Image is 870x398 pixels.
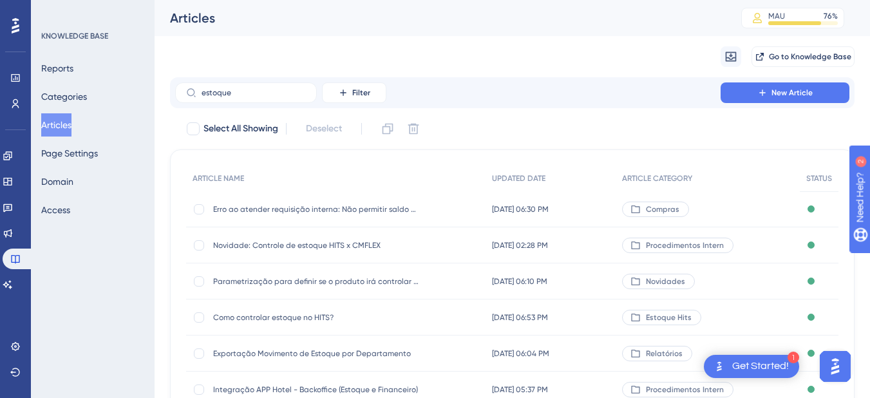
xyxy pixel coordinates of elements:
span: Erro ao atender requisição interna: Não permitir saldo negativo de estoque é uma configuração ati... [213,204,419,214]
span: [DATE] 06:30 PM [492,204,549,214]
button: Deselect [294,117,354,140]
span: Parametrização para definir se o produto irá controlar o estoque ou não [213,276,419,287]
div: Open Get Started! checklist, remaining modules: 1 [704,355,799,378]
button: Filter [322,82,386,103]
span: [DATE] 05:37 PM [492,384,548,395]
span: Filter [352,88,370,98]
span: Como controlar estoque no HITS? [213,312,419,323]
div: 1 [788,352,799,363]
span: Go to Knowledge Base [769,52,851,62]
img: launcher-image-alternative-text [712,359,727,374]
span: Compras [646,204,679,214]
span: Exportação Movimento de Estoque por Departamento [213,348,419,359]
div: 2 [90,6,93,17]
button: Go to Knowledge Base [752,46,855,67]
div: 76 % [824,11,838,21]
span: Need Help? [30,3,80,19]
span: Estoque Hits [646,312,692,323]
button: New Article [721,82,849,103]
span: [DATE] 02:28 PM [492,240,548,251]
span: Select All Showing [203,121,278,137]
span: Deselect [306,121,342,137]
button: Reports [41,57,73,80]
div: Get Started! [732,359,789,374]
span: New Article [771,88,813,98]
input: Search [202,88,306,97]
span: [DATE] 06:10 PM [492,276,547,287]
span: [DATE] 06:04 PM [492,348,549,359]
iframe: UserGuiding AI Assistant Launcher [816,347,855,386]
span: Relatórios [646,348,683,359]
span: UPDATED DATE [492,173,545,184]
button: Page Settings [41,142,98,165]
div: KNOWLEDGE BASE [41,31,108,41]
span: Procedimentos Intern [646,240,724,251]
button: Access [41,198,70,222]
button: Categories [41,85,87,108]
div: Articles [170,9,709,27]
button: Domain [41,170,73,193]
span: ARTICLE NAME [193,173,244,184]
span: [DATE] 06:53 PM [492,312,548,323]
span: STATUS [806,173,832,184]
button: Articles [41,113,71,137]
span: Procedimentos Intern [646,384,724,395]
div: MAU [768,11,785,21]
span: Integração APP Hotel - Backoffice (Estoque e Financeiro) [213,384,419,395]
span: ARTICLE CATEGORY [622,173,692,184]
span: Novidade: Controle de estoque HITS x CMFLEX [213,240,419,251]
span: Novidades [646,276,685,287]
